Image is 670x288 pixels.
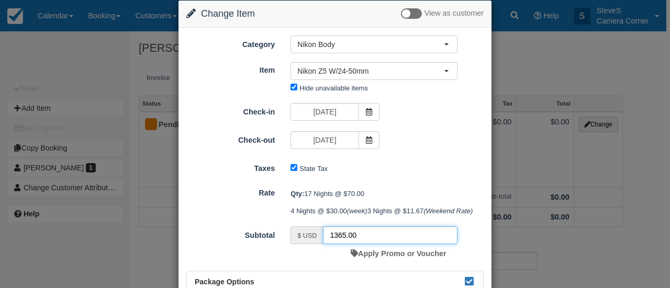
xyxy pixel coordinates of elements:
strong: Qty [291,190,304,198]
div: 17 Nights @ $70.00 4 Nights @ $30.00 3 Nights @ $11.67 [283,185,492,220]
span: View as customer [425,9,484,18]
label: Category [178,36,283,50]
button: Nikon Z5 W/24-50mm [291,62,457,80]
label: Check-in [178,103,283,118]
label: Hide unavailable items [299,84,367,92]
span: Nikon Body [297,39,444,50]
em: (week) [347,207,367,215]
span: Package Options [195,278,254,286]
label: Subtotal [178,226,283,241]
span: Nikon Z5 W/24-50mm [297,66,444,76]
label: Item [178,61,283,76]
label: Taxes [178,159,283,174]
small: $ USD [297,232,317,239]
label: State Tax [299,165,328,172]
a: Apply Promo or Voucher [351,249,446,258]
span: Change Item [201,8,255,19]
em: (Weekend Rate) [423,207,473,215]
label: Rate [178,184,283,199]
button: Nikon Body [291,36,457,53]
label: Check-out [178,131,283,146]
